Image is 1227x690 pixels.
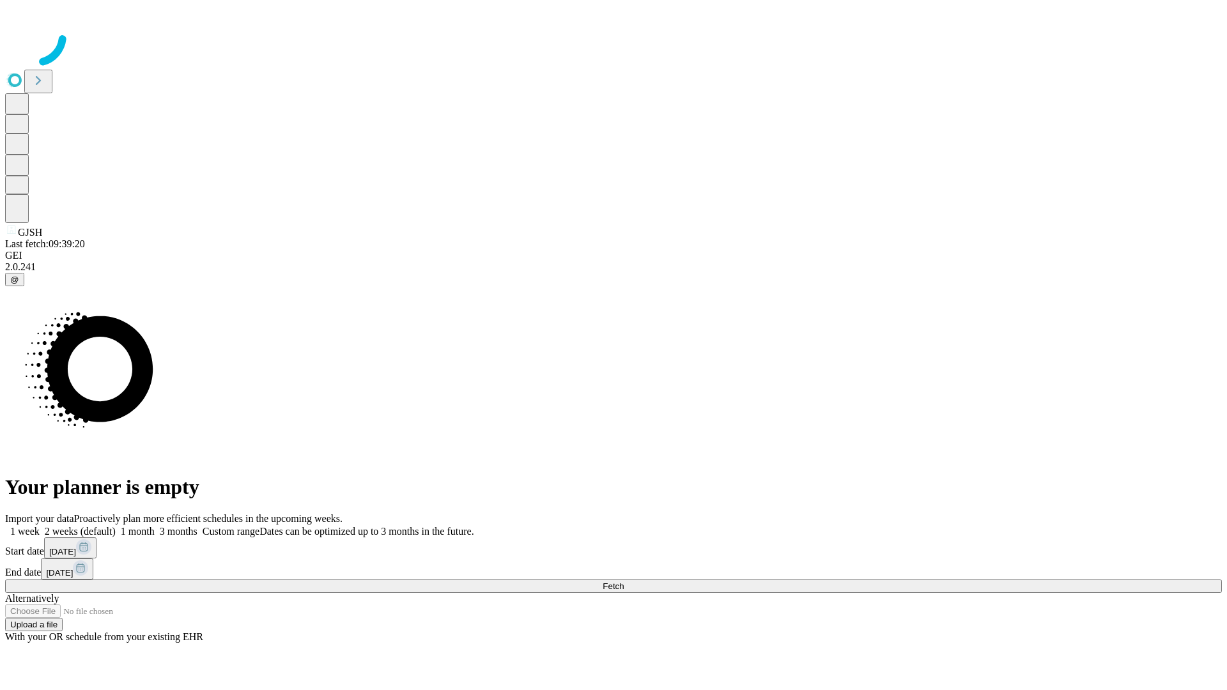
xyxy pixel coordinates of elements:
[49,547,76,556] span: [DATE]
[5,238,85,249] span: Last fetch: 09:39:20
[121,526,155,537] span: 1 month
[5,558,1222,579] div: End date
[5,631,203,642] span: With your OR schedule from your existing EHR
[5,537,1222,558] div: Start date
[5,579,1222,593] button: Fetch
[45,526,116,537] span: 2 weeks (default)
[5,513,74,524] span: Import your data
[603,581,624,591] span: Fetch
[44,537,96,558] button: [DATE]
[5,618,63,631] button: Upload a file
[5,475,1222,499] h1: Your planner is empty
[259,526,474,537] span: Dates can be optimized up to 3 months in the future.
[18,227,42,238] span: GJSH
[5,593,59,604] span: Alternatively
[10,526,40,537] span: 1 week
[10,275,19,284] span: @
[5,261,1222,273] div: 2.0.241
[41,558,93,579] button: [DATE]
[46,568,73,578] span: [DATE]
[203,526,259,537] span: Custom range
[5,250,1222,261] div: GEI
[74,513,343,524] span: Proactively plan more efficient schedules in the upcoming weeks.
[160,526,197,537] span: 3 months
[5,273,24,286] button: @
